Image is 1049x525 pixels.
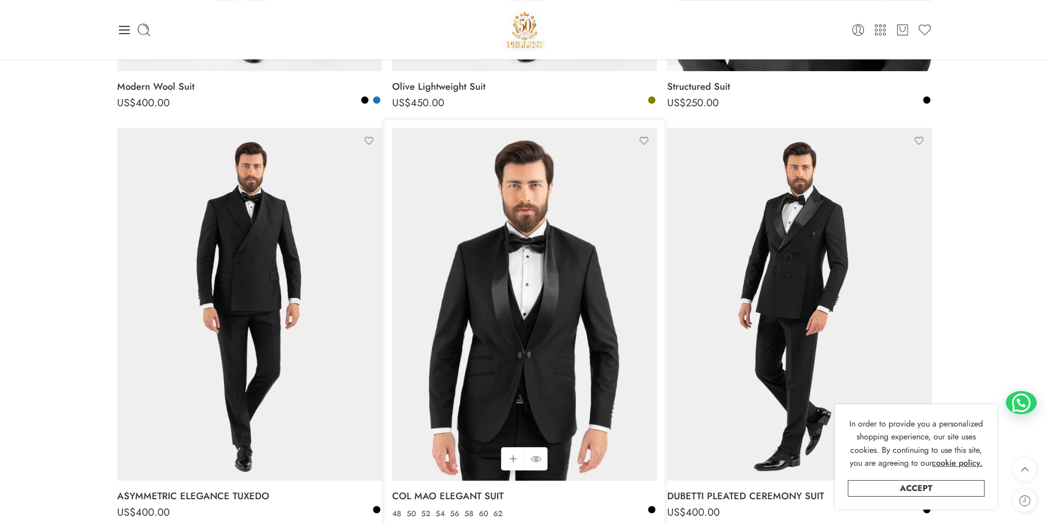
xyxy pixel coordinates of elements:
a: QUICK SHOP [524,447,547,470]
a: Pellini - [503,8,547,52]
a: Select options for “COL MAO ELEGANT SUIT” [501,447,524,470]
a: 60 [476,508,491,520]
img: Pellini [503,8,547,52]
a: Cart [895,23,910,37]
a: Black [922,95,931,105]
a: Olive [647,95,656,105]
bdi: 250.00 [667,95,719,110]
a: cookie policy. [932,456,982,470]
a: 52 [418,508,433,520]
span: US$ [117,95,136,110]
a: 54 [433,508,447,520]
a: Accept [848,480,985,497]
a: DUBETTI PLEATED CEREMONY SUIT [667,486,932,506]
a: 58 [462,508,476,520]
span: In order to provide you a personalized shopping experience, our site uses cookies. By continuing ... [849,418,983,469]
a: Black [922,505,931,514]
a: COL MAO ELEGANT SUIT [392,486,657,506]
a: 50 [404,508,418,520]
bdi: 400.00 [667,505,720,520]
span: US$ [392,505,411,520]
a: 56 [447,508,462,520]
a: Black [647,505,656,514]
span: US$ [667,95,686,110]
bdi: 350.00 [392,505,444,520]
bdi: 400.00 [117,95,170,110]
a: Structured Suit [667,76,932,97]
a: Wishlist [917,23,932,37]
a: 62 [491,508,505,520]
a: Modern Wool Suit [117,76,382,97]
bdi: 450.00 [392,95,444,110]
a: Login / Register [851,23,865,37]
span: US$ [392,95,411,110]
a: Blue [372,95,381,105]
a: Black [360,95,369,105]
span: US$ [667,505,686,520]
a: Olive Lightweight Suit [392,76,657,97]
a: Black [372,505,381,514]
a: ASYMMETRIC ELEGANCE TUXEDO [117,486,382,506]
bdi: 400.00 [117,505,170,520]
span: US$ [117,505,136,520]
a: 48 [390,508,404,520]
